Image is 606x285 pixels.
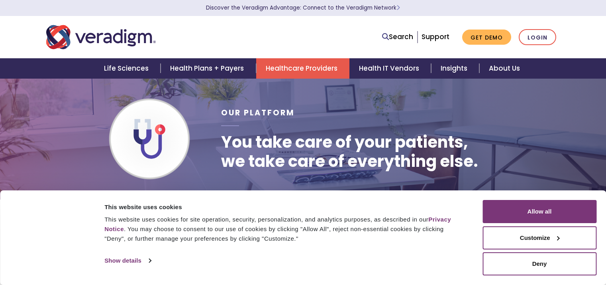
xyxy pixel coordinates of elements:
[349,58,431,79] a: Health IT Vendors
[221,107,295,118] span: Our Platform
[161,58,256,79] a: Health Plans + Payers
[431,58,479,79] a: Insights
[256,58,349,79] a: Healthcare Providers
[396,4,400,12] span: Learn More
[104,255,151,267] a: Show details
[462,30,511,45] a: Get Demo
[422,32,449,42] a: Support
[104,215,465,243] div: This website uses cookies for site operation, security, personalization, and analytics purposes, ...
[482,200,596,223] button: Allow all
[482,252,596,275] button: Deny
[519,29,556,46] a: Login
[46,24,156,50] img: Veradigm logo
[482,226,596,249] button: Customize
[94,58,161,79] a: Life Sciences
[206,4,400,12] a: Discover the Veradigm Advantage: Connect to the Veradigm NetworkLearn More
[221,133,478,171] h1: You take care of your patients, we take care of everything else.
[104,202,465,212] div: This website uses cookies
[479,58,530,79] a: About Us
[382,32,413,42] a: Search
